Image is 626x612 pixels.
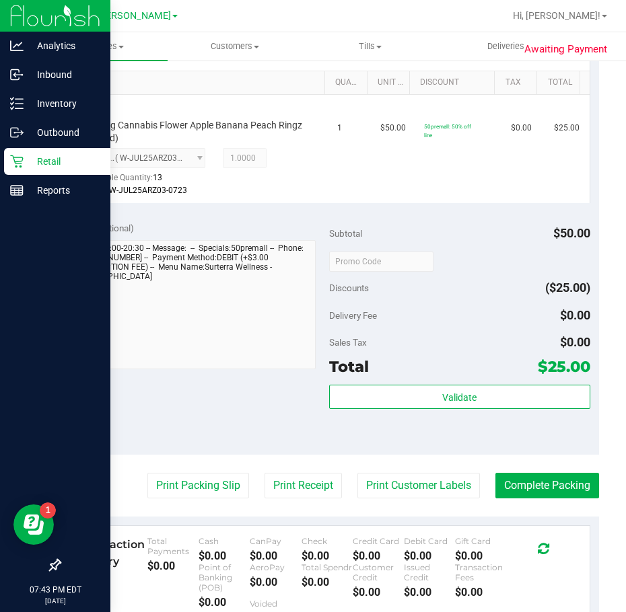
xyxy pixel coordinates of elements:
[84,119,304,145] span: FT 3.5g Cannabis Flower Apple Banana Peach Ringz (Hybrid)
[6,596,104,606] p: [DATE]
[560,335,590,349] span: $0.00
[24,124,104,141] p: Outbound
[10,126,24,139] inline-svg: Outbound
[153,173,162,182] span: 13
[24,182,104,198] p: Reports
[302,576,353,588] div: $0.00
[10,184,24,197] inline-svg: Reports
[147,473,249,498] button: Print Packing Slip
[353,549,404,562] div: $0.00
[560,308,590,322] span: $0.00
[337,122,342,135] span: 1
[455,586,506,599] div: $0.00
[329,337,367,348] span: Sales Tax
[538,357,590,376] span: $25.00
[24,95,104,112] p: Inventory
[420,77,489,88] a: Discount
[302,562,353,572] div: Total Spendr
[10,68,24,81] inline-svg: Inbound
[329,276,369,300] span: Discounts
[13,504,54,545] iframe: Resource center
[199,562,250,592] div: Point of Banking (POB)
[404,549,455,562] div: $0.00
[109,186,187,195] span: W-JUL25ARZ03-0723
[513,10,600,21] span: Hi, [PERSON_NAME]!
[24,67,104,83] p: Inbound
[495,473,599,498] button: Complete Packing
[250,562,301,572] div: AeroPay
[329,310,377,321] span: Delivery Fee
[548,77,575,88] a: Total
[199,536,250,546] div: Cash
[438,32,573,61] a: Deliveries
[84,168,212,194] div: Available Quantity:
[511,122,532,135] span: $0.00
[353,586,404,599] div: $0.00
[199,549,250,562] div: $0.00
[329,385,590,409] button: Validate
[168,32,303,61] a: Customers
[265,473,342,498] button: Print Receipt
[404,586,455,599] div: $0.00
[353,562,404,582] div: Customer Credit
[40,502,56,519] iframe: Resource center unread badge
[10,97,24,110] inline-svg: Inventory
[380,122,406,135] span: $50.00
[147,560,199,572] div: $0.00
[404,562,455,582] div: Issued Credit
[24,38,104,54] p: Analytics
[147,536,199,556] div: Total Payments
[250,536,301,546] div: CanPay
[455,562,506,582] div: Transaction Fees
[506,77,532,88] a: Tax
[302,549,353,562] div: $0.00
[329,357,369,376] span: Total
[455,536,506,546] div: Gift Card
[424,123,471,139] span: 50premall: 50% off line
[168,40,302,52] span: Customers
[97,10,171,22] span: [PERSON_NAME]
[250,599,301,609] div: Voided
[24,153,104,169] p: Retail
[250,549,301,562] div: $0.00
[404,536,455,546] div: Debit Card
[10,155,24,168] inline-svg: Retail
[554,122,580,135] span: $25.00
[302,536,353,546] div: Check
[79,77,319,88] a: SKU
[553,226,590,240] span: $50.00
[199,596,250,609] div: $0.00
[524,42,607,57] span: Awaiting Payment
[545,280,590,295] span: ($25.00)
[329,252,433,272] input: Promo Code
[442,392,477,403] span: Validate
[10,39,24,52] inline-svg: Analytics
[469,40,543,52] span: Deliveries
[6,584,104,596] p: 07:43 PM EDT
[353,536,404,546] div: Credit Card
[250,576,301,588] div: $0.00
[329,228,362,239] span: Subtotal
[455,549,506,562] div: $0.00
[357,473,480,498] button: Print Customer Labels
